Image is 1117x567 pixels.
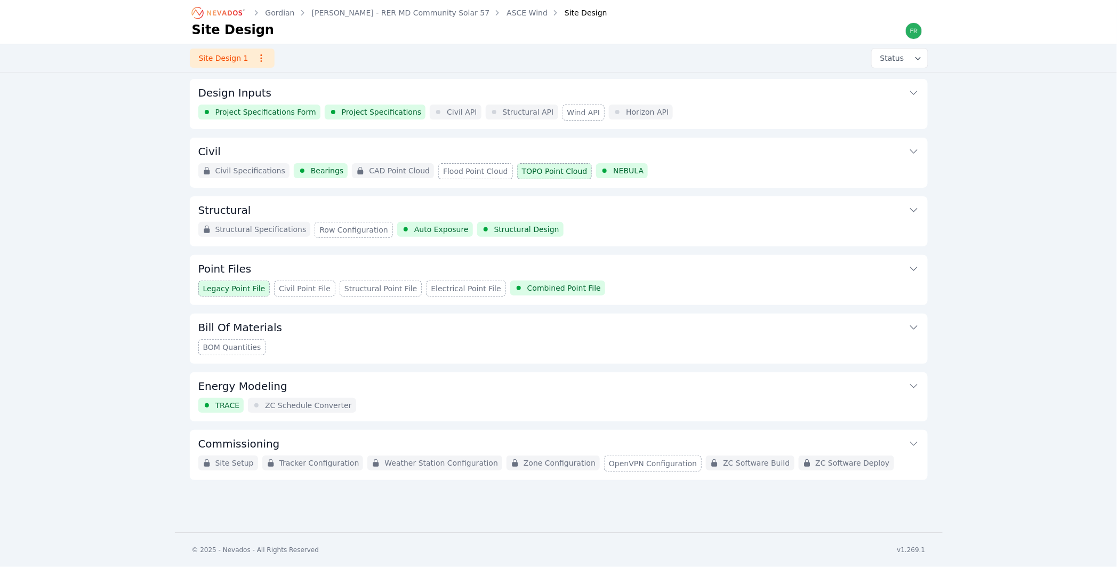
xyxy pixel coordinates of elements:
nav: Breadcrumb [192,4,607,21]
button: Bill Of Materials [198,314,919,339]
h3: Structural [198,203,251,218]
div: Energy ModelingTRACEZC Schedule Converter [190,372,928,421]
span: BOM Quantities [203,342,261,353]
div: Site Design [550,7,607,18]
span: Structural Specifications [215,224,307,235]
span: Project Specifications Form [215,107,316,117]
button: Point Files [198,255,919,281]
button: Structural [198,196,919,222]
button: Energy Modeling [198,372,919,398]
span: Weather Station Configuration [384,458,498,468]
span: Structural API [503,107,554,117]
span: Status [876,53,904,63]
span: Legacy Point File [203,283,266,294]
h3: Civil [198,144,221,159]
span: Structural Point File [344,283,417,294]
span: ZC Schedule Converter [265,400,351,411]
span: Flood Point Cloud [443,166,508,177]
span: ZC Software Deploy [816,458,890,468]
div: CommissioningSite SetupTracker ConfigurationWeather Station ConfigurationZone ConfigurationOpenVP... [190,430,928,480]
span: OpenVPN Configuration [609,458,697,469]
span: Zone Configuration [524,458,596,468]
h3: Commissioning [198,436,280,451]
a: Site Design 1 [190,49,275,68]
div: © 2025 - Nevados - All Rights Reserved [192,546,319,554]
a: ASCE Wind [507,7,548,18]
h3: Point Files [198,261,252,276]
span: Combined Point File [527,283,601,293]
span: TOPO Point Cloud [522,166,588,177]
span: Site Setup [215,458,254,468]
img: frida.manzo@nevados.solar [905,22,922,39]
span: Row Configuration [319,225,388,235]
div: v1.269.1 [897,546,926,554]
span: Bearings [311,165,344,176]
div: StructuralStructural SpecificationsRow ConfigurationAuto ExposureStructural Design [190,196,928,246]
a: [PERSON_NAME] - RER MD Community Solar 57 [312,7,490,18]
button: Design Inputs [198,79,919,105]
span: Civil Specifications [215,165,285,176]
div: Design InputsProject Specifications FormProject SpecificationsCivil APIStructural APIWind APIHori... [190,79,928,129]
div: CivilCivil SpecificationsBearingsCAD Point CloudFlood Point CloudTOPO Point CloudNEBULA [190,138,928,188]
span: Electrical Point File [431,283,501,294]
h3: Energy Modeling [198,379,287,394]
span: ZC Software Build [723,458,790,468]
span: NEBULA [613,165,644,176]
button: Status [872,49,928,68]
button: Civil [198,138,919,163]
a: Gordian [266,7,295,18]
h1: Site Design [192,21,275,38]
span: TRACE [215,400,240,411]
span: Civil API [447,107,477,117]
button: Commissioning [198,430,919,456]
h3: Design Inputs [198,85,272,100]
span: Project Specifications [342,107,422,117]
div: Bill Of MaterialsBOM Quantities [190,314,928,364]
span: Horizon API [626,107,669,117]
span: Auto Exposure [414,224,469,235]
span: Wind API [567,107,600,118]
span: Structural Design [494,224,559,235]
span: Tracker Configuration [279,458,359,468]
span: Civil Point File [279,283,331,294]
span: CAD Point Cloud [369,165,430,176]
h3: Bill Of Materials [198,320,283,335]
div: Point FilesLegacy Point FileCivil Point FileStructural Point FileElectrical Point FileCombined Po... [190,255,928,305]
